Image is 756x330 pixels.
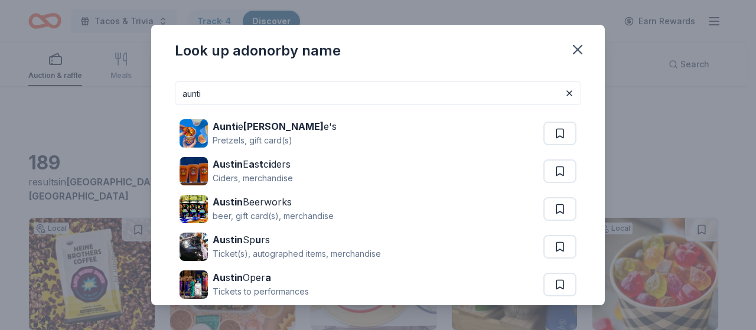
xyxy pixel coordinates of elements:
strong: tin [230,158,243,170]
strong: a [265,272,271,283]
strong: Au [213,234,226,246]
strong: t [259,158,263,170]
div: Ciders, merchandise [213,171,293,185]
div: s E s c ders [213,157,293,171]
strong: Au [213,196,226,208]
input: Search [175,81,581,105]
strong: tin [230,234,243,246]
div: s Oper [213,270,309,285]
img: Image for Austin Beerworks [180,195,208,223]
img: Image for Austin Opera [180,270,208,299]
div: Look up a donor by name [175,41,341,60]
img: Image for Austin Eastciders [180,157,208,185]
div: Ticket(s), autographed items, merchandise [213,247,381,261]
strong: Aunti [213,120,238,132]
strong: tin [230,272,243,283]
strong: [PERSON_NAME] [243,120,324,132]
img: Image for Auntie Anne's [180,119,208,148]
div: beer, gift card(s), merchandise [213,209,334,223]
div: Pretzels, gift card(s) [213,133,337,148]
div: Tickets to performances [213,285,309,299]
strong: tin [230,196,243,208]
img: Image for Austin Spurs [180,233,208,261]
div: s Sp rs [213,233,381,247]
strong: Au [213,272,226,283]
strong: a [249,158,255,170]
strong: Au [213,158,226,170]
strong: u [255,234,261,246]
div: s Beerworks [213,195,334,209]
strong: i [269,158,271,170]
div: e e's [213,119,337,133]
